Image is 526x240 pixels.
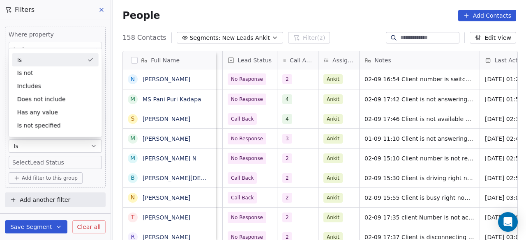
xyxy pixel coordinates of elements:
span: 2 [282,173,292,183]
div: Assignee [318,51,359,69]
span: New Leads Ankit [222,34,270,42]
span: No Response [231,154,263,162]
div: Notes [360,51,480,69]
span: Call Back [231,174,254,182]
a: [PERSON_NAME] [143,214,190,221]
div: S [131,114,135,123]
div: Lead Status [223,51,277,69]
a: [PERSON_NAME] N [143,155,196,162]
span: Ankit [323,74,343,84]
span: Ankit [323,134,343,144]
span: 02-09 15:10 Client number is not reachable 22-08 14:50 Client number is not reachable details sha... [365,154,475,162]
button: Add Contacts [458,10,516,21]
span: 2 [282,193,292,203]
span: Call Attempts [290,56,313,64]
span: No Response [231,213,263,222]
div: Full Name [123,51,216,69]
span: 3 [282,134,292,144]
span: Ankit [323,153,343,163]
div: M [130,134,135,143]
span: Notes [374,56,391,64]
span: Ankit [323,193,343,203]
div: N [131,193,135,202]
span: 02-09 15:55 Client is busy right now he will call us back 22-08 14:57 Client number is not reacha... [365,194,475,202]
span: People [122,9,160,22]
span: 02-09 15:30 Client is driving right now ping on what's app so the can call me back 22-08 14:54 Cl... [365,174,475,182]
span: 4 [282,94,292,104]
span: Ankit [323,114,343,124]
span: No Response [231,75,263,83]
a: [PERSON_NAME] [143,116,190,122]
span: 158 Contacts [122,33,166,43]
div: M [130,95,135,103]
a: [PERSON_NAME] [143,194,190,201]
span: Full Name [151,56,180,64]
span: 02-09 17:42 Client is not answering call 22-08 11:55 Client is not answering call what's app msg ... [365,95,475,103]
div: Open Intercom Messenger [498,212,518,232]
button: Edit View [470,32,516,43]
span: 2 [282,213,292,222]
div: Has any value [12,106,99,119]
div: B [131,174,135,182]
div: Does not include [12,93,99,106]
span: 2 [282,153,292,163]
span: 02-09 17:35 client Number is not active 28-08 14:58 Client Number is not active this number is no... [365,213,475,222]
a: [PERSON_NAME] [143,76,190,82]
div: Is not specified [12,119,99,132]
div: M [130,154,135,162]
div: N [131,75,135,84]
span: Ankit [323,94,343,104]
span: Ankit [323,173,343,183]
span: No Response [231,95,263,103]
div: Includes [12,80,99,93]
span: 2 [282,74,292,84]
span: 01-09 11:10 Client is not answering call 22-08 15:20 Client want demo but he want call back at [D... [365,135,475,143]
a: MS Pani Puri Kadapa [143,96,201,103]
div: Is not [12,66,99,80]
span: Segments: [190,34,221,42]
a: [PERSON_NAME][DEMOGRAPHIC_DATA] [143,175,256,181]
a: [PERSON_NAME] [143,135,190,142]
div: T [131,213,135,222]
span: Lead Status [238,56,272,64]
div: Suggestions [9,53,102,132]
span: 02-09 17:46 Client is not available now he want call back 22-08 12:10 Client is not responding to... [365,115,475,123]
span: 02-09 16:54 Client number is switch off .28-08 13:29 Client is not answering call details shared ... [365,75,475,83]
span: 4 [282,114,292,124]
div: Is [12,53,99,66]
span: Ankit [323,213,343,222]
div: Call Attempts [277,51,318,69]
span: Call Back [231,194,254,202]
span: Call Back [231,115,254,123]
span: No Response [231,135,263,143]
span: Assignee [332,56,354,64]
button: Filter(2) [288,32,330,43]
